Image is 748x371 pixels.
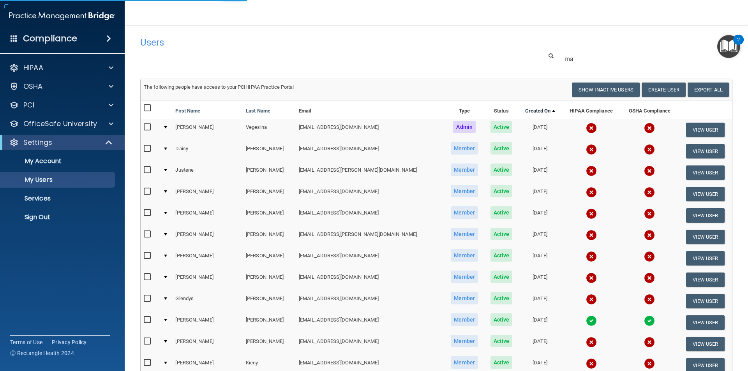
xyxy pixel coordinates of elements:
[451,313,478,326] span: Member
[172,333,243,355] td: [PERSON_NAME]
[243,205,296,226] td: [PERSON_NAME]
[296,312,445,333] td: [EMAIL_ADDRESS][DOMAIN_NAME]
[586,144,597,155] img: cross.ca9f0e7f.svg
[484,100,518,119] th: Status
[518,333,561,355] td: [DATE]
[243,269,296,290] td: [PERSON_NAME]
[243,162,296,183] td: [PERSON_NAME]
[296,100,445,119] th: Email
[686,208,725,223] button: View User
[296,226,445,248] td: [EMAIL_ADDRESS][PERSON_NAME][DOMAIN_NAME]
[586,251,597,262] img: cross.ca9f0e7f.svg
[644,251,655,262] img: cross.ca9f0e7f.svg
[23,82,43,91] p: OSHA
[144,84,294,90] span: The following people have access to your PCIHIPAA Practice Portal
[5,157,111,165] p: My Account
[518,248,561,269] td: [DATE]
[9,138,113,147] a: Settings
[451,164,478,176] span: Member
[565,52,727,66] input: Search
[5,195,111,202] p: Services
[296,269,445,290] td: [EMAIL_ADDRESS][DOMAIN_NAME]
[243,333,296,355] td: [PERSON_NAME]
[172,205,243,226] td: [PERSON_NAME]
[586,123,597,134] img: cross.ca9f0e7f.svg
[490,121,513,133] span: Active
[644,358,655,369] img: cross.ca9f0e7f.svg
[172,183,243,205] td: [PERSON_NAME]
[172,141,243,162] td: Daisy
[23,33,77,44] h4: Compliance
[490,142,513,155] span: Active
[737,40,740,50] div: 2
[172,290,243,312] td: Glendys
[9,82,113,91] a: OSHA
[9,63,113,72] a: HIPAA
[686,294,725,308] button: View User
[296,205,445,226] td: [EMAIL_ADDRESS][DOMAIN_NAME]
[525,106,555,116] a: Created On
[243,183,296,205] td: [PERSON_NAME]
[23,119,97,128] p: OfficeSafe University
[490,164,513,176] span: Active
[172,162,243,183] td: Justene
[172,312,243,333] td: [PERSON_NAME]
[5,176,111,184] p: My Users
[518,205,561,226] td: [DATE]
[172,226,243,248] td: [PERSON_NAME]
[686,187,725,201] button: View User
[686,315,725,330] button: View User
[518,162,561,183] td: [DATE]
[243,290,296,312] td: [PERSON_NAME]
[5,213,111,221] p: Sign Out
[9,119,113,128] a: OfficeSafe University
[686,337,725,351] button: View User
[518,141,561,162] td: [DATE]
[490,313,513,326] span: Active
[644,337,655,348] img: cross.ca9f0e7f.svg
[490,249,513,262] span: Active
[451,292,478,304] span: Member
[453,121,476,133] span: Admin
[717,35,740,58] button: Open Resource Center, 2 new notifications
[644,273,655,283] img: cross.ca9f0e7f.svg
[644,315,655,326] img: tick.e7d51cea.svg
[642,83,686,97] button: Create User
[296,333,445,355] td: [EMAIL_ADDRESS][DOMAIN_NAME]
[172,248,243,269] td: [PERSON_NAME]
[518,312,561,333] td: [DATE]
[243,141,296,162] td: [PERSON_NAME]
[586,315,597,326] img: tick.e7d51cea.svg
[644,187,655,198] img: cross.ca9f0e7f.svg
[490,292,513,304] span: Active
[243,119,296,141] td: Vegesina
[296,183,445,205] td: [EMAIL_ADDRESS][DOMAIN_NAME]
[686,144,725,158] button: View User
[23,63,43,72] p: HIPAA
[586,187,597,198] img: cross.ca9f0e7f.svg
[518,226,561,248] td: [DATE]
[686,123,725,137] button: View User
[296,162,445,183] td: [EMAIL_ADDRESS][PERSON_NAME][DOMAIN_NAME]
[140,37,481,47] h4: Users
[451,335,478,347] span: Member
[518,290,561,312] td: [DATE]
[445,100,485,119] th: Type
[644,230,655,241] img: cross.ca9f0e7f.svg
[451,271,478,283] span: Member
[644,123,655,134] img: cross.ca9f0e7f.svg
[175,106,200,116] a: First Name
[9,100,113,110] a: PCI
[490,206,513,219] span: Active
[562,100,621,119] th: HIPAA Compliance
[451,249,478,262] span: Member
[572,83,640,97] button: Show Inactive Users
[243,312,296,333] td: [PERSON_NAME]
[243,226,296,248] td: [PERSON_NAME]
[586,273,597,283] img: cross.ca9f0e7f.svg
[644,208,655,219] img: cross.ca9f0e7f.svg
[586,358,597,369] img: cross.ca9f0e7f.svg
[586,294,597,305] img: cross.ca9f0e7f.svg
[686,251,725,266] button: View User
[451,142,478,155] span: Member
